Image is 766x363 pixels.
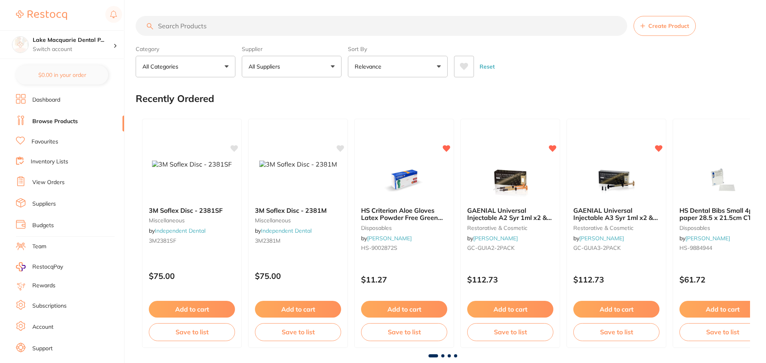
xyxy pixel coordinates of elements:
span: by [255,227,312,234]
p: Relevance [355,63,385,71]
small: miscellaneous [149,217,235,224]
button: Add to cart [467,301,553,318]
button: Save to list [573,323,659,341]
label: Sort By [348,45,448,53]
button: Add to cart [149,301,235,318]
h2: Recently Ordered [136,93,214,104]
a: Suppliers [32,200,56,208]
a: RestocqPay [16,262,63,271]
img: GAENIAL Universal Injectable A3 Syr 1ml x2 & 20 Disp tips [590,161,642,200]
button: Save to list [255,323,341,341]
span: by [679,235,730,242]
a: Rewards [32,282,55,290]
button: Reset [477,56,497,77]
p: $75.00 [255,271,341,281]
a: Support [32,345,53,353]
button: Add to cart [573,301,659,318]
input: Search Products [136,16,627,36]
img: RestocqPay [16,262,26,271]
small: 3M2381SF [149,237,235,244]
a: Dashboard [32,96,60,104]
a: Independent Dental [155,227,205,234]
p: $112.73 [467,275,553,284]
img: Restocq Logo [16,10,67,20]
a: Budgets [32,222,54,230]
small: restorative & cosmetic [573,225,659,231]
small: restorative & cosmetic [467,225,553,231]
span: by [149,227,205,234]
span: by [361,235,412,242]
button: Save to list [149,323,235,341]
button: All Suppliers [242,56,342,77]
a: Account [32,323,53,331]
a: [PERSON_NAME] [473,235,518,242]
img: 3M Soflex Disc - 2381M [259,161,337,168]
a: Independent Dental [261,227,312,234]
button: Save to list [679,323,766,341]
button: All Categories [136,56,235,77]
button: Add to cart [679,301,766,318]
a: Restocq Logo [16,6,67,24]
img: GAENIAL Universal Injectable A2 Syr 1ml x2 & 20 Disp tips [484,161,536,200]
img: 3M Soflex Disc - 2381SF [152,161,232,168]
small: disposables [679,225,766,231]
h4: Lake Macquarie Dental Practice [33,36,113,44]
a: [PERSON_NAME] [367,235,412,242]
b: GAENIAL Universal Injectable A2 Syr 1ml x2 & 20 Disp tips [467,207,553,222]
span: Create Product [648,23,689,29]
p: All Suppliers [249,63,283,71]
button: Save to list [361,323,447,341]
p: All Categories [142,63,182,71]
p: $11.27 [361,275,447,284]
button: Save to list [467,323,553,341]
a: Team [32,243,46,251]
a: Browse Products [32,118,78,126]
p: Switch account [33,45,113,53]
button: Create Product [634,16,696,36]
p: $61.72 [679,275,766,284]
button: Relevance [348,56,448,77]
b: GAENIAL Universal Injectable A3 Syr 1ml x2 & 20 Disp tips [573,207,659,222]
p: $75.00 [149,271,235,281]
b: 3M Soflex Disc - 2381SF [149,207,235,214]
b: HS Dental Bibs Small 4ply paper 28.5 x 21.5cm CTN of 800 [679,207,766,222]
a: Inventory Lists [31,158,68,166]
button: $0.00 in your order [16,65,108,84]
span: by [573,235,624,242]
b: 3M Soflex Disc - 2381M [255,207,341,214]
a: [PERSON_NAME] [685,235,730,242]
a: [PERSON_NAME] [579,235,624,242]
button: Add to cart [255,301,341,318]
a: Favourites [32,138,58,146]
a: View Orders [32,179,65,186]
a: Subscriptions [32,302,67,310]
small: 3M2381M [255,237,341,244]
img: HS Dental Bibs Small 4ply paper 28.5 x 21.5cm CTN of 800 [697,161,748,200]
label: Category [136,45,235,53]
small: HS-9002872S [361,245,447,251]
b: HS Criterion Aloe Gloves Latex Powder Free Green Small x 100 [361,207,447,222]
button: Add to cart [361,301,447,318]
span: RestocqPay [32,263,63,271]
label: Supplier [242,45,342,53]
img: HS Criterion Aloe Gloves Latex Powder Free Green Small x 100 [378,161,430,200]
p: $112.73 [573,275,659,284]
small: GC-GUIA2-2PACK [467,245,553,251]
small: HS-9884944 [679,245,766,251]
span: by [467,235,518,242]
small: GC-GUIA3-2PACK [573,245,659,251]
small: disposables [361,225,447,231]
img: Lake Macquarie Dental Practice [12,37,28,53]
small: miscellaneous [255,217,341,224]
